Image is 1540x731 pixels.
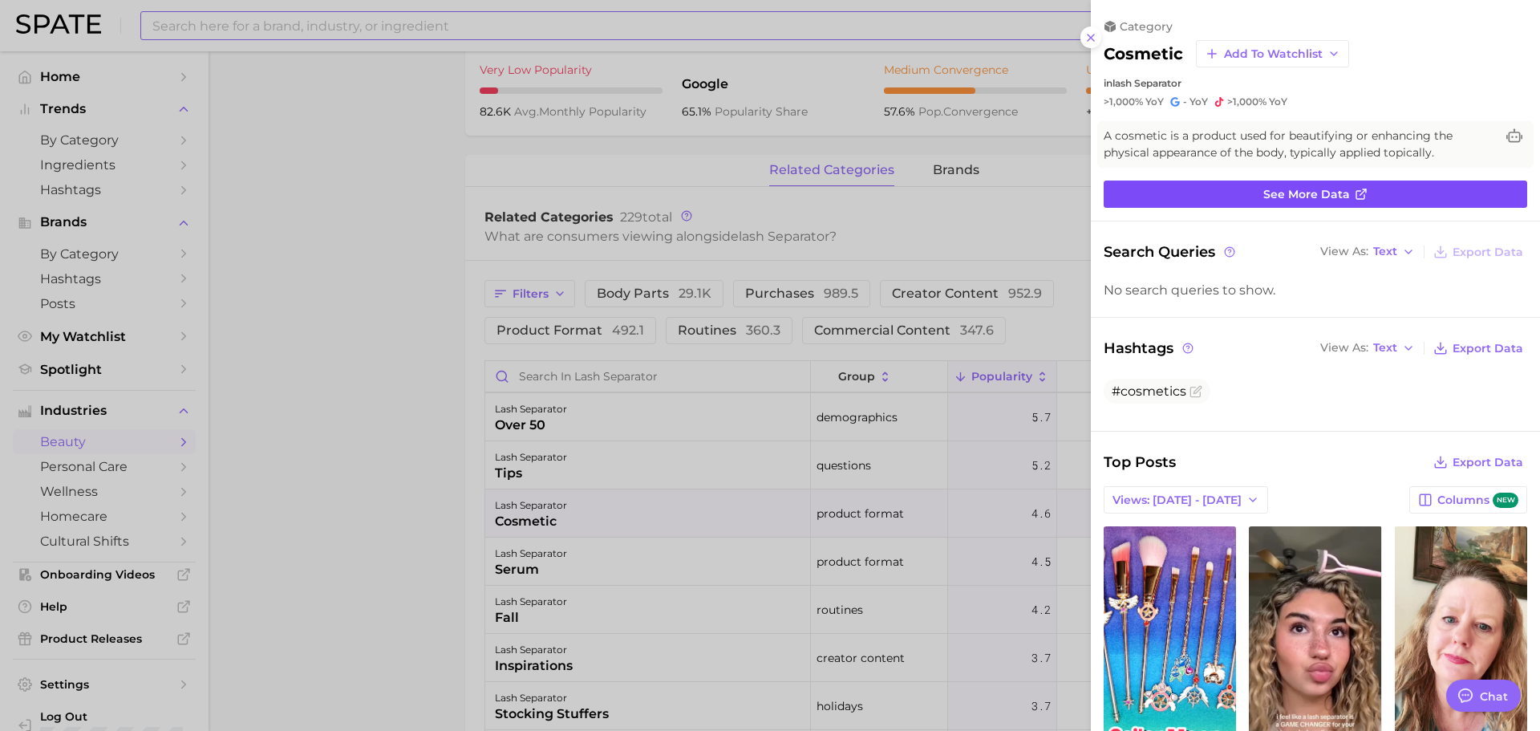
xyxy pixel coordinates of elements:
button: Views: [DATE] - [DATE] [1104,486,1268,514]
button: Flag as miscategorized or irrelevant [1189,385,1202,398]
span: View As [1320,343,1368,352]
span: See more data [1263,188,1350,201]
span: Hashtags [1104,337,1196,359]
div: No search queries to show. [1104,282,1527,298]
div: in [1104,77,1527,89]
span: View As [1320,247,1368,256]
span: YoY [1189,95,1208,108]
span: >1,000% [1104,95,1143,108]
button: Export Data [1429,451,1527,473]
span: lash separator [1112,77,1181,89]
span: YoY [1145,95,1164,108]
span: Add to Watchlist [1224,47,1323,61]
span: - [1183,95,1187,108]
span: Export Data [1453,456,1523,469]
button: View AsText [1316,242,1419,262]
span: Export Data [1453,246,1523,259]
button: Export Data [1429,241,1527,263]
span: Export Data [1453,342,1523,355]
button: Export Data [1429,337,1527,359]
button: Columnsnew [1409,486,1527,514]
span: Columns [1437,493,1518,508]
span: YoY [1269,95,1287,108]
span: Text [1373,343,1397,352]
button: Add to Watchlist [1196,40,1349,67]
button: View AsText [1316,338,1419,359]
span: #cosmetics [1112,384,1186,399]
span: new [1493,493,1518,508]
span: Search Queries [1104,241,1238,263]
a: See more data [1104,181,1527,208]
span: Text [1373,247,1397,256]
span: category [1120,19,1173,34]
span: >1,000% [1227,95,1266,108]
span: Views: [DATE] - [DATE] [1112,493,1242,507]
span: A cosmetic is a product used for beautifying or enhancing the physical appearance of the body, ty... [1104,128,1495,161]
h2: cosmetic [1104,44,1183,63]
span: Top Posts [1104,451,1176,473]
